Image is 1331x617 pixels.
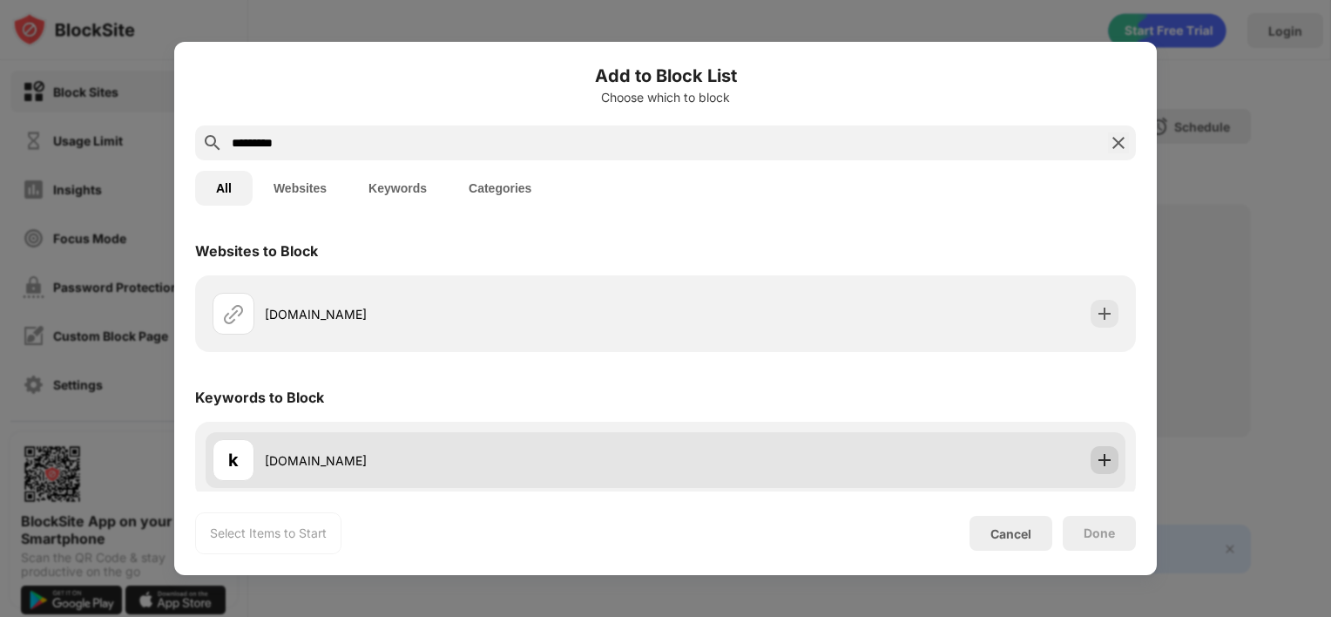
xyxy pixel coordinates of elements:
[1084,526,1115,540] div: Done
[228,447,239,473] div: k
[348,171,448,206] button: Keywords
[1108,132,1129,153] img: search-close
[195,242,318,260] div: Websites to Block
[253,171,348,206] button: Websites
[448,171,552,206] button: Categories
[265,451,665,470] div: [DOMAIN_NAME]
[223,303,244,324] img: url.svg
[195,171,253,206] button: All
[210,525,327,542] div: Select Items to Start
[265,305,665,323] div: [DOMAIN_NAME]
[202,132,223,153] img: search.svg
[195,389,324,406] div: Keywords to Block
[990,526,1031,541] div: Cancel
[195,63,1136,89] h6: Add to Block List
[195,91,1136,105] div: Choose which to block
